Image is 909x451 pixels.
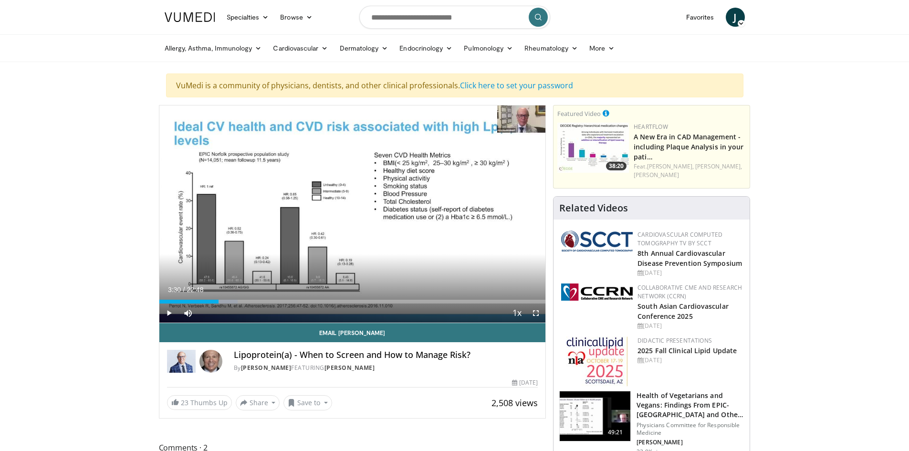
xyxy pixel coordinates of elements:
a: 38:20 [557,123,629,173]
a: More [584,39,620,58]
small: Featured Video [557,109,601,118]
div: [DATE] [637,269,742,277]
a: 2025 Fall Clinical Lipid Update [637,346,737,355]
a: 8th Annual Cardiovascular Disease Prevention Symposium [637,249,742,268]
span: 3:30 [168,286,181,294]
a: Cardiovascular [267,39,334,58]
div: [DATE] [637,322,742,330]
div: Didactic Presentations [637,336,742,345]
p: Physicians Committee for Responsible Medicine [637,421,744,437]
a: Pulmonology [458,39,519,58]
img: a04ee3ba-8487-4636-b0fb-5e8d268f3737.png.150x105_q85_autocrop_double_scale_upscale_version-0.2.png [561,283,633,301]
div: Progress Bar [159,300,546,304]
a: Heartflow [634,123,668,131]
div: By FEATURING [234,364,538,372]
input: Search topics, interventions [359,6,550,29]
img: 738d0e2d-290f-4d89-8861-908fb8b721dc.150x105_q85_crop-smart_upscale.jpg [557,123,629,173]
a: Allergy, Asthma, Immunology [159,39,268,58]
button: Share [236,395,280,410]
a: A New Era in CAD Management - including Plaque Analysis in your pati… [634,132,743,161]
img: 51a70120-4f25-49cc-93a4-67582377e75f.png.150x105_q85_autocrop_double_scale_upscale_version-0.2.png [561,231,633,252]
span: / [183,286,185,294]
span: 38:20 [606,162,627,170]
button: Play [159,304,178,323]
a: Favorites [680,8,720,27]
a: Email [PERSON_NAME] [159,323,546,342]
span: 22:48 [187,286,203,294]
a: Cardiovascular Computed Tomography TV by SCCT [637,231,722,247]
img: Avatar [199,350,222,373]
a: Specialties [221,8,275,27]
a: J [726,8,745,27]
div: [DATE] [512,378,538,387]
button: Save to [283,395,332,410]
a: Dermatology [334,39,394,58]
h4: Related Videos [559,202,628,214]
a: [PERSON_NAME], [647,162,694,170]
img: d65bce67-f81a-47c5-b47d-7b8806b59ca8.jpg.150x105_q85_autocrop_double_scale_upscale_version-0.2.jpg [566,336,628,387]
a: [PERSON_NAME] [241,364,292,372]
p: [PERSON_NAME] [637,439,744,446]
img: Dr. Robert S. Rosenson [167,350,196,373]
span: 2,508 views [491,397,538,409]
a: [PERSON_NAME], [695,162,742,170]
a: Rheumatology [519,39,584,58]
a: 23 Thumbs Up [167,395,232,410]
img: 606f2b51-b844-428b-aa21-8c0c72d5a896.150x105_q85_crop-smart_upscale.jpg [560,391,630,441]
a: [PERSON_NAME] [324,364,375,372]
a: [PERSON_NAME] [634,171,679,179]
h3: Health of Vegetarians and Vegans: Findings From EPIC-[GEOGRAPHIC_DATA] and Othe… [637,391,744,420]
span: 23 [181,398,188,407]
a: Click here to set your password [460,80,573,91]
span: 49:21 [604,428,627,437]
a: Browse [274,8,318,27]
div: [DATE] [637,356,742,365]
div: Feat. [634,162,746,179]
video-js: Video Player [159,105,546,323]
button: Mute [178,304,198,323]
h4: Lipoprotein(a) - When to Screen and How to Manage Risk? [234,350,538,360]
div: VuMedi is a community of physicians, dentists, and other clinical professionals. [166,73,743,97]
a: South Asian Cardiovascular Conference 2025 [637,302,729,321]
button: Fullscreen [526,304,545,323]
a: Collaborative CME and Research Network (CCRN) [637,283,742,300]
a: Endocrinology [394,39,458,58]
img: VuMedi Logo [165,12,215,22]
button: Playback Rate [507,304,526,323]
